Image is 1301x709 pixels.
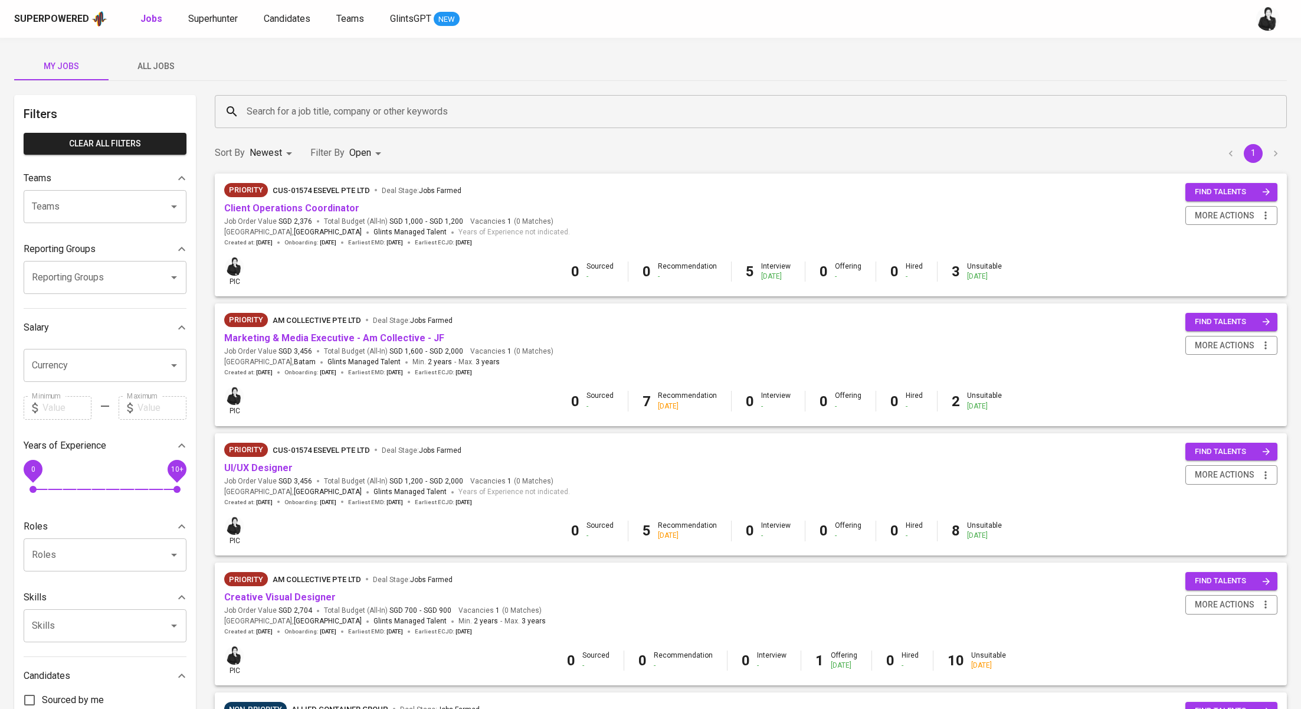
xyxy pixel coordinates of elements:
b: 0 [571,393,579,410]
div: Unsuitable [967,521,1002,541]
span: [GEOGRAPHIC_DATA] , [224,227,362,238]
b: 0 [886,652,894,669]
b: 0 [567,652,575,669]
b: 0 [746,522,754,539]
span: [DATE] [256,498,273,507]
span: Priority [224,574,268,586]
img: app logo [91,10,107,28]
div: - [761,401,791,411]
span: Glints Managed Talent [373,488,447,496]
span: SGD 2,704 [278,606,312,616]
span: [DATE] [455,238,472,247]
span: 1 [506,476,512,486]
span: SGD 900 [424,606,451,616]
div: [DATE] [967,401,1002,411]
div: Sourced [586,391,614,411]
span: SGD 700 [389,606,417,616]
span: Vacancies ( 0 Matches ) [470,217,553,227]
span: SGD 1,600 [389,347,423,357]
div: - [835,272,861,282]
div: Offering [835,521,861,541]
span: 2 years [474,617,498,625]
span: CUS-01574 Esevel Pte Ltd [273,186,370,195]
span: GlintsGPT [390,13,431,24]
span: Clear All filters [33,136,177,151]
div: Skills [24,586,186,609]
span: [DATE] [320,238,336,247]
b: Jobs [140,13,162,24]
span: Teams [336,13,364,24]
span: Created at : [224,628,273,636]
div: Hired [906,521,923,541]
div: - [761,531,791,541]
div: Hired [906,391,923,411]
button: find talents [1185,443,1277,461]
span: Earliest ECJD : [415,628,472,636]
div: Offering [835,391,861,411]
b: 0 [820,522,828,539]
div: Salary [24,316,186,339]
span: Onboarding : [284,498,336,507]
span: Glints Managed Talent [373,617,447,625]
span: Max. [458,358,500,366]
span: find talents [1195,185,1270,199]
b: 0 [643,263,651,280]
span: Candidates [264,13,310,24]
span: Deal Stage : [373,316,453,325]
div: [DATE] [658,531,717,541]
span: Deal Stage : [373,576,453,584]
a: Client Operations Coordinator [224,202,359,214]
span: [GEOGRAPHIC_DATA] , [224,616,362,628]
span: 1 [494,606,500,616]
span: AM Collective Pte Ltd [273,316,361,325]
a: Candidates [264,12,313,27]
div: New Job received from Demand Team [224,183,268,197]
button: Open [166,269,182,286]
div: [DATE] [831,661,857,671]
button: page 1 [1244,144,1263,163]
div: Offering [835,262,861,282]
span: [GEOGRAPHIC_DATA] [294,616,362,628]
div: Open [349,142,385,164]
p: Roles [24,520,48,534]
span: [DATE] [256,238,273,247]
span: My Jobs [21,59,101,74]
a: UI/UX Designer [224,462,293,473]
span: Open [349,147,371,158]
div: Superpowered [14,12,89,26]
span: Earliest EMD : [348,238,403,247]
span: SGD 1,200 [430,217,463,227]
div: Interview [761,391,791,411]
a: Creative Visual Designer [224,592,336,603]
div: - [654,661,713,671]
span: Total Budget (All-In) [324,476,463,486]
span: Glints Managed Talent [373,228,447,236]
span: [GEOGRAPHIC_DATA] , [224,486,362,498]
p: Years of Experience [24,439,106,453]
b: 0 [890,393,899,410]
div: - [757,661,787,671]
div: Teams [24,166,186,190]
span: Onboarding : [284,368,336,377]
span: Superhunter [188,13,238,24]
a: GlintsGPT NEW [390,12,460,27]
div: [DATE] [967,531,1002,541]
span: 3 years [522,617,546,625]
div: - [835,401,861,411]
b: 2 [952,393,960,410]
span: find talents [1195,445,1270,459]
div: - [906,401,923,411]
span: [DATE] [386,498,403,507]
span: - [425,217,427,227]
b: 7 [643,393,651,410]
span: [DATE] [320,628,336,636]
input: Value [137,396,186,420]
p: Teams [24,171,51,185]
span: CUS-01574 Esevel Pte Ltd [273,446,370,455]
a: Teams [336,12,366,27]
div: [DATE] [967,272,1002,282]
img: medwi@glints.com [1256,7,1280,31]
span: Earliest EMD : [348,498,403,507]
div: Recommendation [658,391,717,411]
span: [DATE] [455,628,472,636]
